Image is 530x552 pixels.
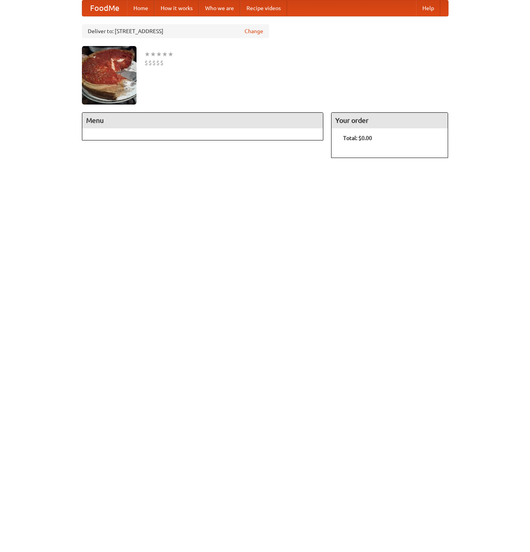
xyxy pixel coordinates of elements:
a: Change [245,27,263,35]
b: Total: $0.00 [343,135,372,141]
li: $ [156,59,160,67]
img: angular.jpg [82,46,136,105]
a: Help [416,0,440,16]
a: Home [127,0,154,16]
a: FoodMe [82,0,127,16]
li: $ [144,59,148,67]
li: $ [148,59,152,67]
h4: Menu [82,113,323,128]
a: Recipe videos [240,0,287,16]
div: Deliver to: [STREET_ADDRESS] [82,24,269,38]
a: How it works [154,0,199,16]
li: ★ [162,50,168,59]
li: ★ [168,50,174,59]
li: $ [152,59,156,67]
li: ★ [150,50,156,59]
a: Who we are [199,0,240,16]
li: ★ [144,50,150,59]
h4: Your order [331,113,448,128]
li: ★ [156,50,162,59]
li: $ [160,59,164,67]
